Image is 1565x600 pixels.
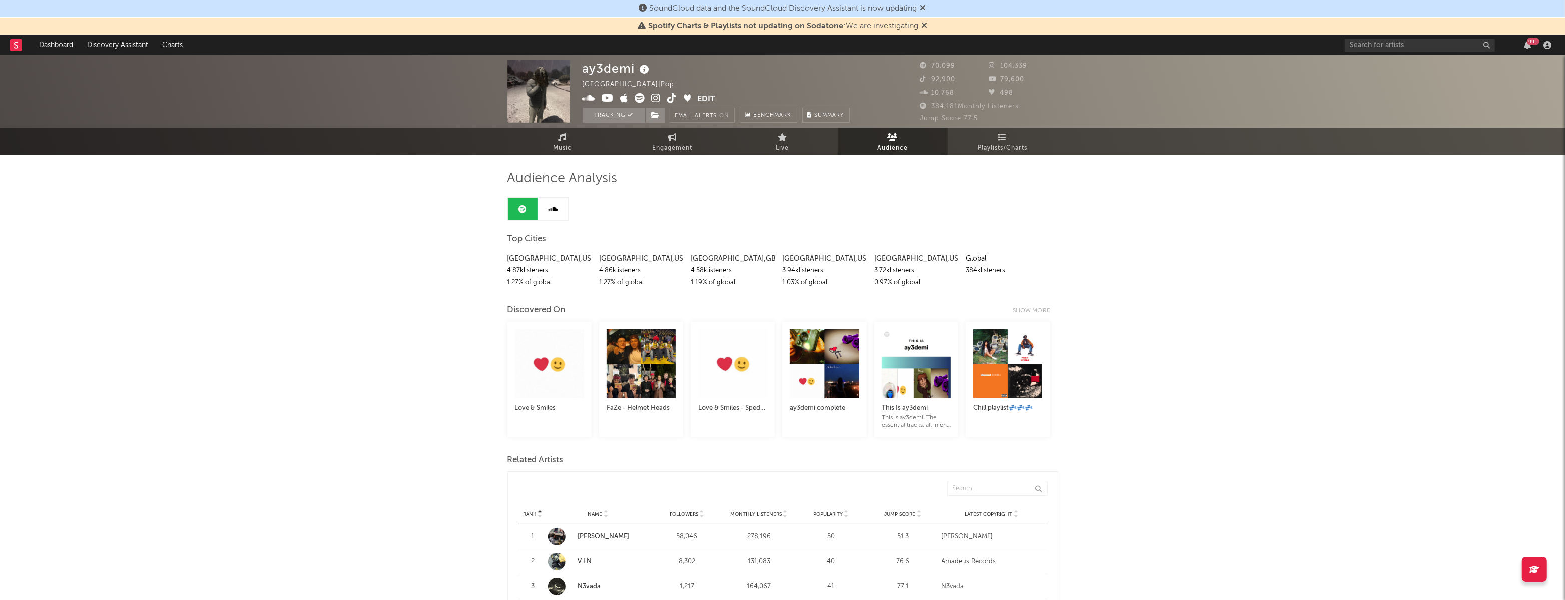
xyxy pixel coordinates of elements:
[1345,39,1495,52] input: Search for artists
[726,582,793,592] div: 164,067
[942,532,1042,542] div: [PERSON_NAME]
[654,557,721,567] div: 8,302
[648,22,918,30] span: : We are investigating
[515,392,584,422] a: Love & Smiles
[782,253,866,265] div: [GEOGRAPHIC_DATA] , US
[698,392,767,422] a: Love & Smiles - Sped Up
[989,63,1027,69] span: 104,339
[698,93,716,106] button: Edit
[920,90,955,96] span: 10,768
[782,277,866,289] div: 1.03 % of global
[515,402,584,414] div: Love & Smiles
[507,277,592,289] div: 1.27 % of global
[599,277,683,289] div: 1.27 % of global
[618,128,728,155] a: Engagement
[507,128,618,155] a: Music
[583,60,652,77] div: ay3demi
[1524,41,1531,49] button: 99+
[80,35,155,55] a: Discovery Assistant
[882,392,951,429] a: This Is ay3demiThis is ay3demi. The essential tracks, all in one playlist.
[507,233,547,245] span: Top Cities
[870,582,937,592] div: 77.1
[588,511,603,517] span: Name
[798,557,865,567] div: 40
[524,511,537,517] span: Rank
[548,528,649,545] a: [PERSON_NAME]
[726,532,793,542] div: 278,196
[877,142,908,154] span: Audience
[698,402,767,414] div: Love & Smiles - Sped Up
[740,108,797,123] a: Benchmark
[670,511,698,517] span: Followers
[654,532,721,542] div: 58,046
[790,392,859,422] a: ay3demi complete
[920,76,956,83] span: 92,900
[691,265,775,277] div: 4.58k listeners
[599,265,683,277] div: 4.86k listeners
[966,253,1050,265] div: Global
[720,113,729,119] em: On
[507,253,592,265] div: [GEOGRAPHIC_DATA] , US
[920,103,1019,110] span: 384,181 Monthly Listeners
[885,511,916,517] span: Jump Score
[578,558,592,565] a: V.I.N
[782,265,866,277] div: 3.94k listeners
[754,110,792,122] span: Benchmark
[730,511,782,517] span: Monthly Listeners
[973,402,1042,414] div: Chill playlist💤💤💤
[874,277,958,289] div: 0.97 % of global
[1527,38,1539,45] div: 99 +
[838,128,948,155] a: Audience
[648,22,843,30] span: Spotify Charts & Playlists not updating on Sodatone
[942,582,1042,592] div: N3vada
[691,253,775,265] div: [GEOGRAPHIC_DATA] , GB
[726,557,793,567] div: 131,083
[1013,305,1058,317] div: Show more
[813,511,843,517] span: Popularity
[882,402,951,414] div: This Is ay3demi
[965,511,1013,517] span: Latest Copyright
[920,5,926,13] span: Dismiss
[798,532,865,542] div: 50
[948,128,1058,155] a: Playlists/Charts
[870,532,937,542] div: 51.3
[32,35,80,55] a: Dashboard
[583,108,645,123] button: Tracking
[548,553,649,570] a: V.I.N
[776,142,789,154] span: Live
[583,79,686,91] div: [GEOGRAPHIC_DATA] | Pop
[966,265,1050,277] div: 384k listeners
[654,582,721,592] div: 1,217
[920,63,956,69] span: 70,099
[815,113,844,118] span: Summary
[507,265,592,277] div: 4.87k listeners
[973,392,1042,422] a: Chill playlist💤💤💤
[989,76,1024,83] span: 79,600
[691,277,775,289] div: 1.19 % of global
[578,583,601,590] a: N3vada
[728,128,838,155] a: Live
[947,482,1048,496] input: Search...
[607,402,676,414] div: FaZe - Helmet Heads
[798,582,865,592] div: 41
[882,414,951,429] div: This is ay3demi. The essential tracks, all in one playlist.
[578,533,630,540] a: [PERSON_NAME]
[870,557,937,567] div: 76.6
[523,557,543,567] div: 2
[874,253,958,265] div: [GEOGRAPHIC_DATA] , US
[670,108,735,123] button: Email AlertsOn
[802,108,850,123] button: Summary
[921,22,927,30] span: Dismiss
[507,454,564,466] span: Related Artists
[523,582,543,592] div: 3
[942,557,1042,567] div: Amadeus Records
[920,115,978,122] span: Jump Score: 77.5
[607,392,676,422] a: FaZe - Helmet Heads
[650,5,917,13] span: SoundCloud data and the SoundCloud Discovery Assistant is now updating
[599,253,683,265] div: [GEOGRAPHIC_DATA] , US
[507,173,618,185] span: Audience Analysis
[874,265,958,277] div: 3.72k listeners
[553,142,572,154] span: Music
[507,304,566,316] div: Discovered On
[653,142,693,154] span: Engagement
